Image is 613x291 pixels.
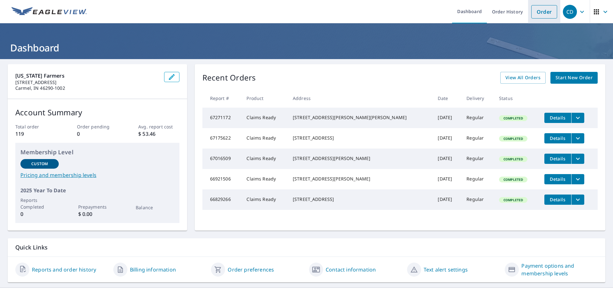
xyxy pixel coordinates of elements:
div: [STREET_ADDRESS][PERSON_NAME][PERSON_NAME] [293,114,428,121]
span: Completed [500,198,527,202]
td: Regular [461,108,494,128]
span: Completed [500,116,527,120]
button: filesDropdownBtn-66829266 [571,195,584,205]
td: Regular [461,149,494,169]
h1: Dashboard [8,41,605,54]
td: Regular [461,128,494,149]
p: Recent Orders [202,72,256,84]
span: Completed [500,157,527,161]
div: [STREET_ADDRESS] [293,196,428,203]
td: [DATE] [433,189,461,210]
span: Details [548,135,567,141]
td: Claims Ready [241,189,288,210]
p: Membership Level [20,148,174,157]
span: Details [548,156,567,162]
p: Quick Links [15,243,598,251]
div: [STREET_ADDRESS][PERSON_NAME] [293,176,428,182]
th: Report # [202,89,242,108]
td: Claims Ready [241,108,288,128]
img: EV Logo [11,7,87,17]
p: [STREET_ADDRESS] [15,80,159,85]
p: [US_STATE] Farmers [15,72,159,80]
td: [DATE] [433,149,461,169]
a: Order preferences [228,266,274,273]
button: detailsBtn-67175622 [544,133,571,143]
a: Payment options and membership levels [521,262,598,277]
p: Balance [136,204,174,211]
button: detailsBtn-66829266 [544,195,571,205]
p: Reports Completed [20,197,59,210]
button: detailsBtn-66921506 [544,174,571,184]
p: Order pending [77,123,118,130]
p: 119 [15,130,56,138]
td: 67016509 [202,149,242,169]
a: Order [531,5,557,19]
th: Date [433,89,461,108]
button: filesDropdownBtn-67175622 [571,133,584,143]
span: View All Orders [505,74,541,82]
a: Contact information [326,266,376,273]
th: Product [241,89,288,108]
button: detailsBtn-67271172 [544,113,571,123]
a: Text alert settings [424,266,468,273]
td: [DATE] [433,169,461,189]
button: filesDropdownBtn-66921506 [571,174,584,184]
span: Start New Order [556,74,593,82]
div: [STREET_ADDRESS][PERSON_NAME] [293,155,428,162]
a: Billing information [130,266,176,273]
button: detailsBtn-67016509 [544,154,571,164]
td: [DATE] [433,128,461,149]
p: 2025 Year To Date [20,187,174,194]
td: 67271172 [202,108,242,128]
span: Completed [500,177,527,182]
p: Carmel, IN 46290-1002 [15,85,159,91]
th: Address [288,89,433,108]
button: filesDropdownBtn-67016509 [571,154,584,164]
p: Prepayments [78,203,117,210]
div: CD [563,5,577,19]
span: Details [548,196,567,203]
span: Details [548,115,567,121]
p: Account Summary [15,107,179,118]
p: Total order [15,123,56,130]
a: Reports and order history [32,266,96,273]
p: 0 [20,210,59,218]
p: $ 0.00 [78,210,117,218]
button: filesDropdownBtn-67271172 [571,113,584,123]
td: Claims Ready [241,128,288,149]
td: [DATE] [433,108,461,128]
td: Claims Ready [241,149,288,169]
a: View All Orders [500,72,546,84]
td: Regular [461,169,494,189]
div: [STREET_ADDRESS] [293,135,428,141]
th: Delivery [461,89,494,108]
p: $ 53.46 [138,130,179,138]
td: 66921506 [202,169,242,189]
td: Regular [461,189,494,210]
td: Claims Ready [241,169,288,189]
td: 67175622 [202,128,242,149]
p: Avg. report cost [138,123,179,130]
th: Status [494,89,539,108]
td: 66829266 [202,189,242,210]
a: Pricing and membership levels [20,171,174,179]
a: Start New Order [550,72,598,84]
p: 0 [77,130,118,138]
span: Completed [500,136,527,141]
p: Custom [31,161,48,167]
span: Details [548,176,567,182]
